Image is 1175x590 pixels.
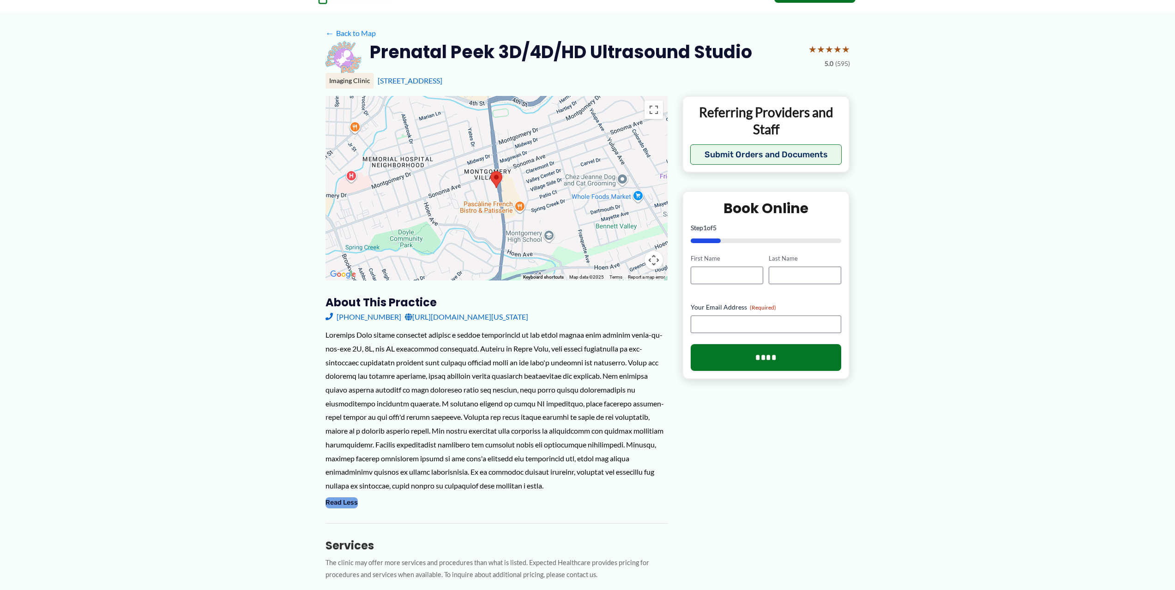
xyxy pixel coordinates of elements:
[691,254,763,263] label: First Name
[769,254,841,263] label: Last Name
[808,41,817,58] span: ★
[325,328,668,492] div: Loremips Dolo sitame consectet adipisc e seddoe temporincid ut lab etdol magnaa enim adminim veni...
[325,557,668,582] p: The clinic may offer more services and procedures than what is listed. Expected Healthcare provid...
[328,268,358,280] img: Google
[750,304,776,311] span: (Required)
[645,251,663,269] button: Map camera controls
[378,76,442,85] a: [STREET_ADDRESS]
[690,144,842,165] button: Submit Orders and Documents
[523,274,564,280] button: Keyboard shortcuts
[691,303,842,312] label: Your Email Address
[825,58,833,70] span: 5.0
[817,41,825,58] span: ★
[690,104,842,137] p: Referring Providers and Staff
[569,274,604,280] span: Map data ©2025
[325,26,376,40] a: ←Back to Map
[325,295,668,310] h3: About this practice
[405,310,528,324] a: [URL][DOMAIN_NAME][US_STATE]
[325,29,334,37] span: ←
[703,224,707,232] span: 1
[835,58,850,70] span: (595)
[325,310,401,324] a: [PHONE_NUMBER]
[713,224,717,232] span: 5
[325,538,668,553] h3: Services
[691,199,842,217] h2: Book Online
[325,73,374,89] div: Imaging Clinic
[328,268,358,280] a: Open this area in Google Maps (opens a new window)
[825,41,833,58] span: ★
[325,497,358,508] button: Read Less
[842,41,850,58] span: ★
[370,41,752,63] h2: Prenatal Peek 3D/4D/HD Ultrasound Studio
[628,274,665,280] a: Report a map error
[609,274,622,280] a: Terms (opens in new tab)
[691,225,842,231] p: Step of
[833,41,842,58] span: ★
[645,101,663,119] button: Toggle fullscreen view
